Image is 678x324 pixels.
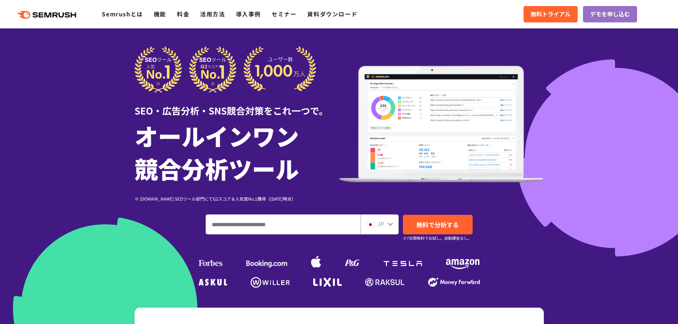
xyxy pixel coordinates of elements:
[154,10,166,18] a: 機能
[135,119,339,185] h1: オールインワン 競合分析ツール
[416,220,459,229] span: 無料で分析する
[403,215,473,234] a: 無料で分析する
[135,93,339,117] div: SEO・広告分析・SNS競合対策をこれ一つで。
[524,6,578,22] a: 無料トライアル
[135,195,339,202] div: ※ [DOMAIN_NAME] SEOツール部門にてG2スコア＆人気度No.1獲得（[DATE]時点）
[590,10,630,19] span: デモを申し込む
[272,10,296,18] a: セミナー
[377,219,384,228] span: JP
[531,10,571,19] span: 無料トライアル
[236,10,261,18] a: 導入事例
[102,10,143,18] a: Semrushとは
[200,10,225,18] a: 活用方法
[403,235,472,241] small: ※7日間無料でお試し。自動課金なし。
[177,10,189,18] a: 料金
[206,215,360,234] input: ドメイン、キーワードまたはURLを入力してください
[583,6,637,22] a: デモを申し込む
[307,10,357,18] a: 資料ダウンロード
